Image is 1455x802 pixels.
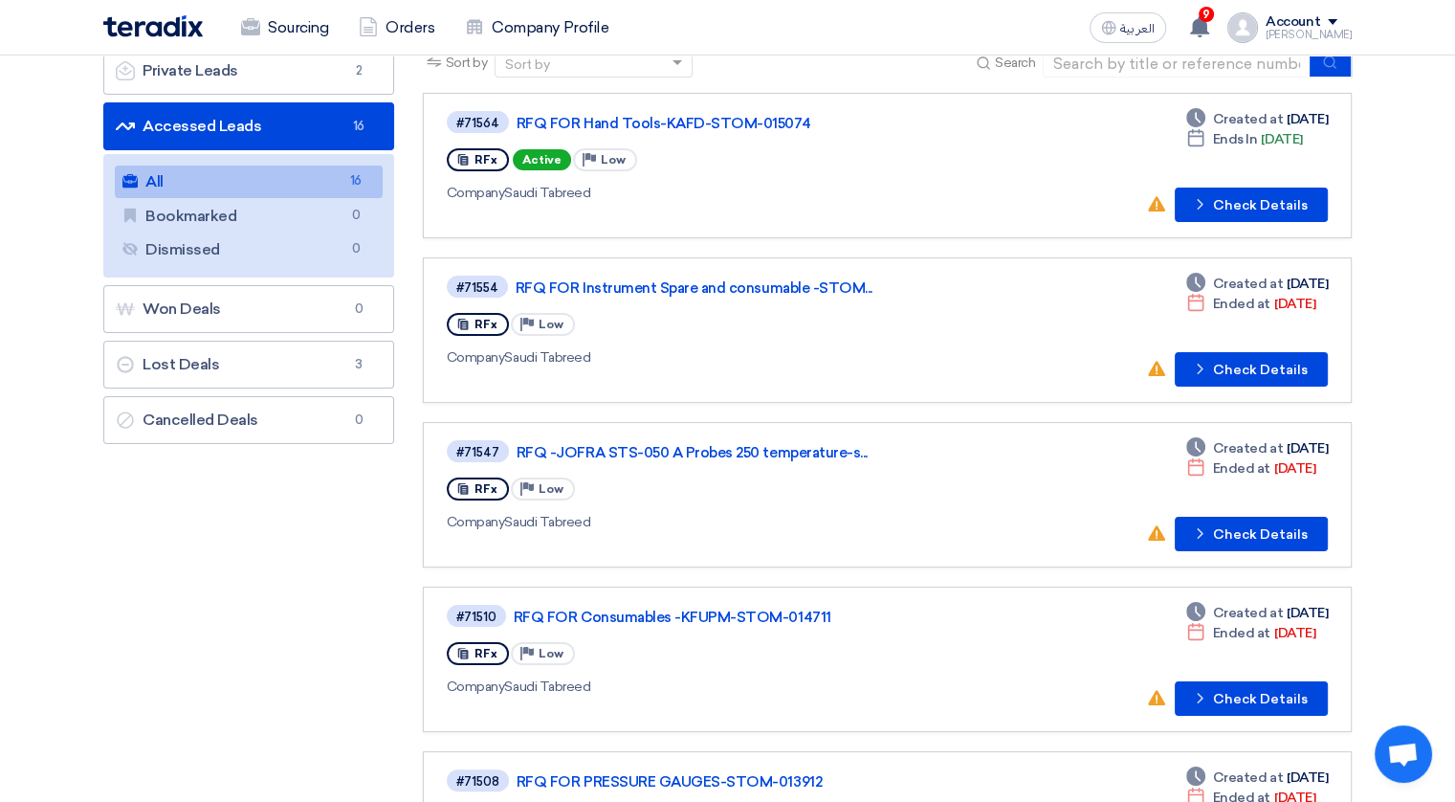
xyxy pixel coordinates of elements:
[347,411,370,430] span: 0
[103,285,394,333] a: Won Deals0
[601,153,626,167] span: Low
[447,185,505,201] span: Company
[1213,294,1270,314] span: Ended at
[103,47,394,95] a: Private Leads2
[1266,14,1320,31] div: Account
[1120,22,1155,35] span: العربية
[115,200,383,233] a: Bookmarked
[1090,12,1166,43] button: العربية
[1175,517,1328,551] button: Check Details
[456,117,499,129] div: #71564
[344,239,367,259] span: 0
[343,7,450,49] a: Orders
[447,349,505,366] span: Company
[446,53,488,73] span: Sort by
[517,444,995,461] a: RFQ -JOFRA STS-050 A Probes 250 temperature-s...
[1375,725,1432,783] div: Open chat
[516,279,994,297] a: RFQ FOR Instrument Spare and consumable -STOM...
[474,318,497,331] span: RFx
[103,396,394,444] a: Cancelled Deals0
[1175,352,1328,387] button: Check Details
[1213,438,1283,458] span: Created at
[447,679,505,695] span: Company
[1175,681,1328,716] button: Check Details
[474,647,497,660] span: RFx
[447,512,999,532] div: Saudi Tabreed
[1213,129,1258,149] span: Ends In
[513,149,571,170] span: Active
[103,102,394,150] a: Accessed Leads16
[1213,623,1270,643] span: Ended at
[347,355,370,374] span: 3
[1186,294,1315,314] div: [DATE]
[1213,274,1283,294] span: Created at
[1043,49,1311,78] input: Search by title or reference number
[1186,274,1328,294] div: [DATE]
[539,647,563,660] span: Low
[1186,109,1328,129] div: [DATE]
[1199,7,1214,22] span: 9
[1213,458,1270,479] span: Ended at
[1227,12,1258,43] img: profile_test.png
[1186,768,1328,788] div: [DATE]
[347,61,370,80] span: 2
[450,7,624,49] a: Company Profile
[1213,768,1283,788] span: Created at
[1186,129,1303,149] div: [DATE]
[447,514,505,530] span: Company
[995,53,1035,73] span: Search
[344,171,367,191] span: 16
[456,446,499,458] div: #71547
[1186,438,1328,458] div: [DATE]
[539,482,563,496] span: Low
[447,677,996,697] div: Saudi Tabreed
[456,611,496,623] div: #71510
[1186,623,1315,643] div: [DATE]
[1213,109,1283,129] span: Created at
[103,341,394,389] a: Lost Deals3
[505,55,550,75] div: Sort by
[1266,30,1352,40] div: [PERSON_NAME]
[539,318,563,331] span: Low
[474,153,497,167] span: RFx
[347,117,370,136] span: 16
[456,281,498,294] div: #71554
[226,7,343,49] a: Sourcing
[115,234,383,266] a: Dismissed
[115,166,383,198] a: All
[447,183,999,203] div: Saudi Tabreed
[456,775,499,788] div: #71508
[1213,603,1283,623] span: Created at
[103,15,203,37] img: Teradix logo
[1175,188,1328,222] button: Check Details
[514,609,992,626] a: RFQ FOR Consumables -KFUPM-STOM-014711
[1186,603,1328,623] div: [DATE]
[517,773,995,791] a: RFQ FOR PRESSURE GAUGES-STOM-013912
[344,206,367,226] span: 0
[1186,458,1315,479] div: [DATE]
[474,482,497,496] span: RFx
[347,300,370,319] span: 0
[517,115,995,132] a: RFQ FOR Hand Tools-KAFD-STOM-015074
[447,347,998,368] div: Saudi Tabreed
